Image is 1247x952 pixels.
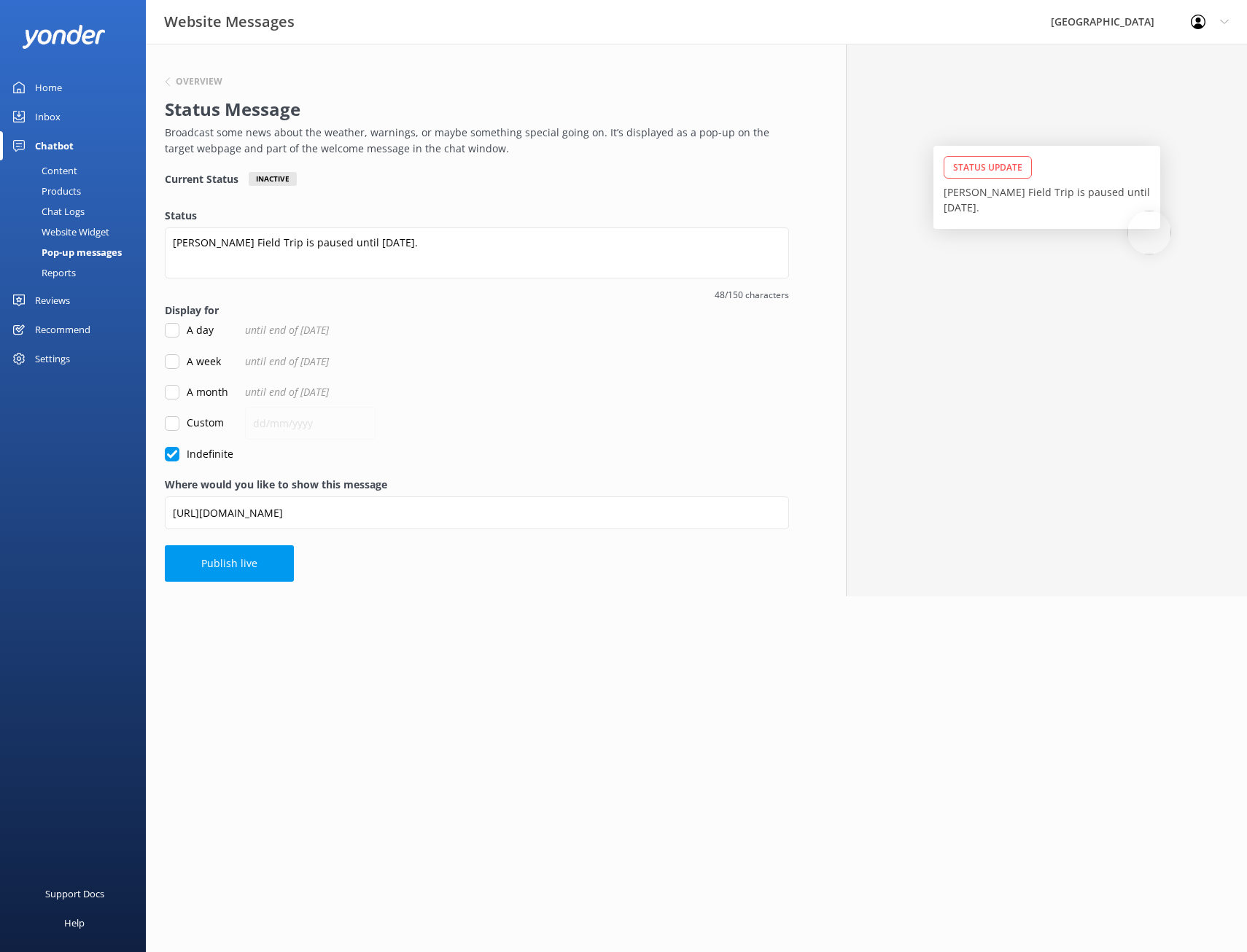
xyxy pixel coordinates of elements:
span: 48/150 characters [165,288,789,302]
label: A day [165,322,214,338]
p: [PERSON_NAME] Field Trip is paused until [DATE]. [944,184,1150,215]
button: Overview [165,77,222,86]
a: Reports [9,262,146,283]
label: A month [165,384,228,400]
a: Website Widget [9,222,146,242]
h6: Overview [176,77,222,86]
h4: Current Status [165,172,238,186]
label: A week [165,354,221,370]
span: until end of [DATE] [245,384,329,400]
label: Custom [165,415,224,431]
textarea: [PERSON_NAME] Field Trip is paused until [DATE]. [165,227,789,278]
label: Status [165,208,789,224]
div: Chat Logs [9,201,85,222]
div: Help [64,908,85,937]
div: Content [9,160,77,181]
input: https://www.example.com/page [165,496,789,529]
span: until end of [DATE] [245,322,329,338]
div: Inactive [249,172,297,186]
label: Where would you like to show this message [165,477,789,493]
label: Display for [165,303,789,319]
h2: Status Message [165,95,782,123]
div: Reviews [35,286,70,315]
a: Chat Logs [9,201,146,222]
div: Settings [35,344,70,373]
p: Broadcast some news about the weather, warnings, or maybe something special going on. It’s displa... [165,125,782,157]
span: until end of [DATE] [245,354,329,370]
label: Indefinite [165,446,233,462]
div: Website Widget [9,222,109,242]
div: Pop-up messages [9,242,122,262]
div: Products [9,181,81,201]
a: Pop-up messages [9,242,146,262]
div: Inbox [35,102,61,131]
div: Support Docs [45,879,104,908]
div: Chatbot [35,131,74,160]
div: Home [35,73,62,102]
div: Recommend [35,315,90,344]
img: yonder-white-logo.png [22,25,106,49]
a: Products [9,181,146,201]
input: dd/mm/yyyy [245,407,376,440]
button: Publish live [165,545,294,582]
div: Reports [9,262,76,283]
a: Content [9,160,146,181]
h3: Website Messages [164,10,295,34]
div: Status Update [944,156,1032,179]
